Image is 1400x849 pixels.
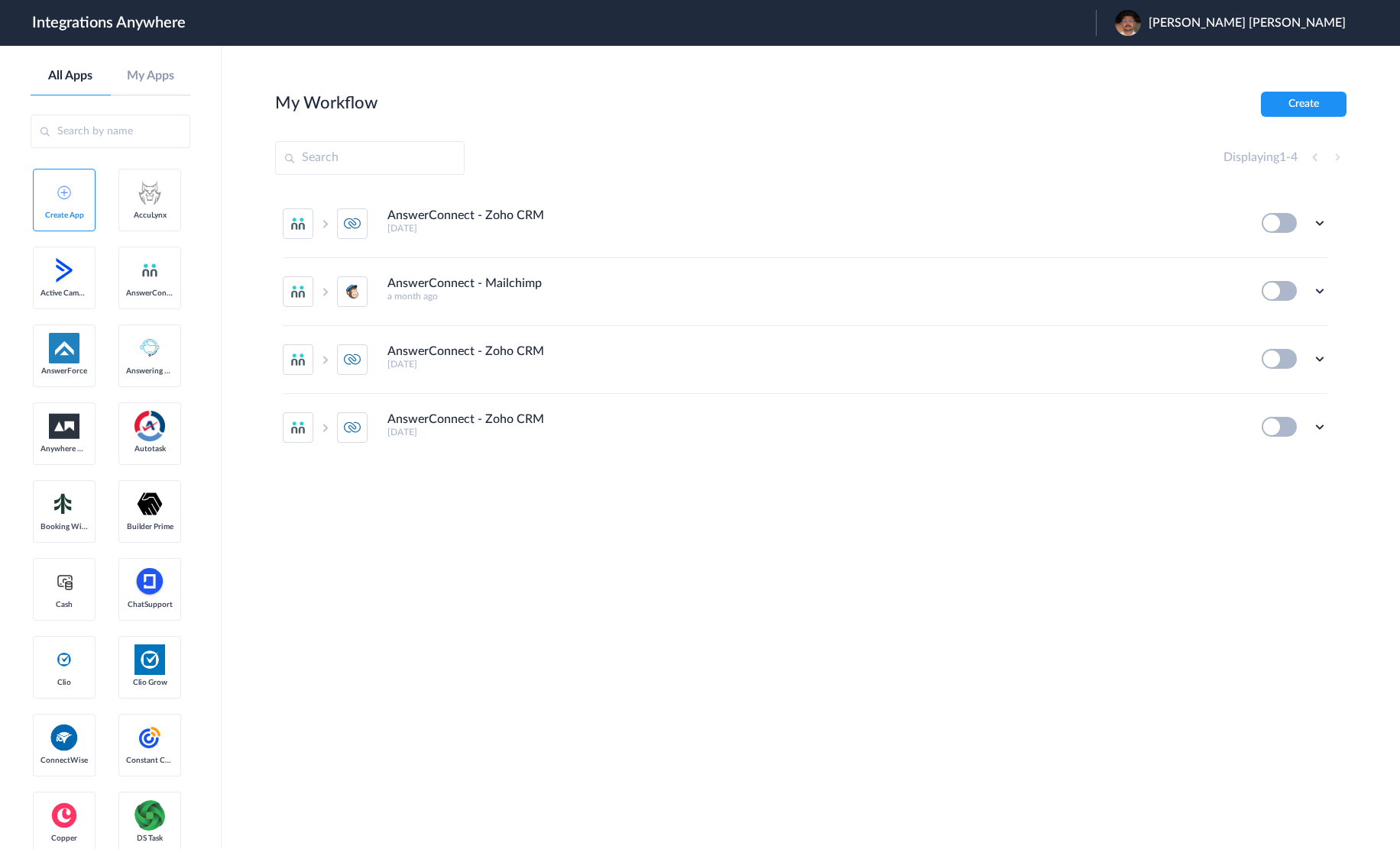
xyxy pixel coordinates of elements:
span: 4 [1291,151,1298,163]
a: All Apps [31,69,111,83]
span: ChatSupport [126,600,173,609]
span: Clio Grow [126,678,173,687]
span: Copper [41,834,88,843]
span: ConnectWise [41,756,88,765]
h2: My Workflow [275,93,378,113]
span: Active Campaign [41,289,88,298]
h5: a month ago [387,291,1241,302]
span: Builder Prime [126,522,173,531]
span: Booking Widget [41,522,88,531]
input: Search by name [31,115,190,148]
h4: AnswerConnect - Zoho CRM [387,412,544,427]
h4: AnswerConnect - Zoho CRM [387,208,544,223]
img: constant-contact.svg [134,722,165,753]
h5: [DATE] [387,359,1241,370]
span: Answering Service [126,366,173,376]
img: add-icon.svg [57,186,71,199]
span: AccuLynx [126,211,173,220]
h4: AnswerConnect - Zoho CRM [387,344,544,359]
img: acculynx-logo.svg [134,177,165,208]
h1: Integrations Anywhere [32,14,186,32]
img: builder-prime-logo.svg [134,489,165,519]
span: AnswerConnect [126,289,173,298]
span: Create App [41,211,88,220]
img: Answering_service.png [134,333,165,363]
span: Autotask [126,444,173,454]
img: answerconnect-logo.svg [141,261,159,279]
img: autotask.png [134,411,165,441]
img: aww.png [49,414,79,439]
span: Constant Contact [126,756,173,765]
img: connectwise.png [49,722,79,752]
img: active-campaign-logo.svg [49,255,79,286]
input: Search [275,141,465,175]
img: chatsupport-icon.svg [134,567,165,597]
img: Setmore_Logo.svg [49,490,79,518]
span: Cash [41,600,88,609]
span: [PERSON_NAME] [PERSON_NAME] [1149,16,1346,31]
span: AnswerForce [41,366,88,376]
img: clio-logo.svg [55,650,73,669]
h5: [DATE] [387,223,1241,234]
img: copper-logo.svg [49,800,79,831]
button: Create [1261,92,1347,117]
h4: AnswerConnect - Mailchimp [387,276,542,291]
img: distributedSource.png [134,800,165,831]
img: Clio.jpg [134,644,165,675]
span: 1 [1279,151,1286,163]
h4: Displaying - [1223,150,1298,165]
img: cash-logo.svg [55,573,74,591]
img: profile-image-1.png [1115,10,1141,36]
span: Anywhere Works [41,444,88,454]
span: Clio [41,678,88,687]
span: DS Task [126,834,173,843]
img: af-app-logo.svg [49,333,79,363]
h5: [DATE] [387,427,1241,437]
a: My Apps [111,69,191,83]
